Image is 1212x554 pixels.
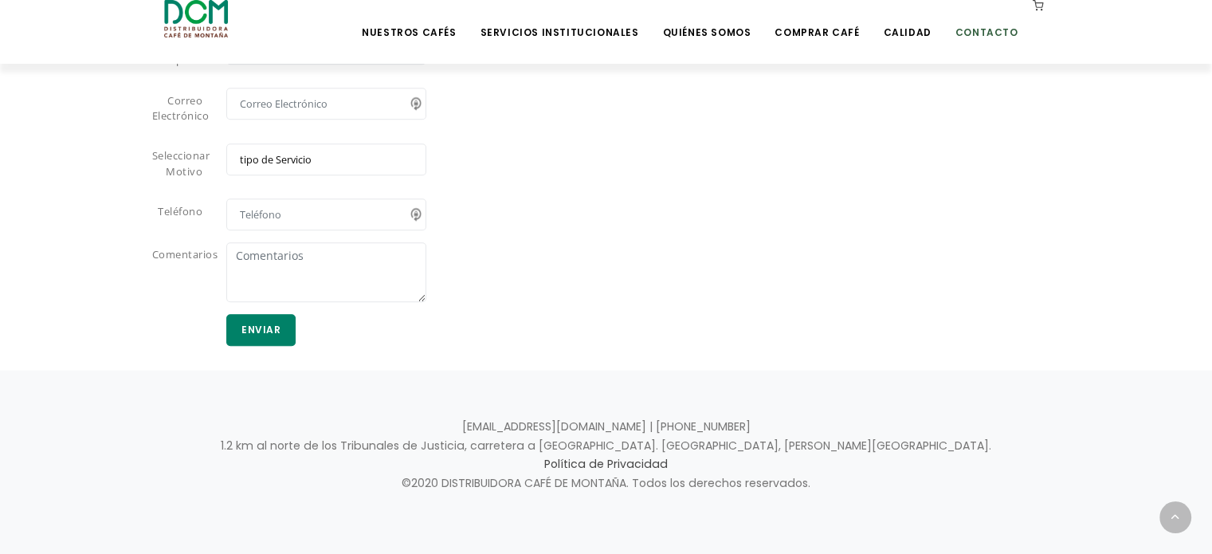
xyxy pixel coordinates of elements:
[140,143,215,185] label: Seleccionar Motivo
[140,88,215,129] label: Correo Electrónico
[140,198,215,227] label: Teléfono
[352,2,465,39] a: Nuestros Cafés
[946,2,1028,39] a: Contacto
[164,418,1049,494] p: [EMAIL_ADDRESS][DOMAIN_NAME] | [PHONE_NUMBER] 1.2 km al norte de los Tribunales de Justicia, carr...
[226,88,426,120] input: Correo Electrónico
[470,2,648,39] a: Servicios Institucionales
[765,2,869,39] a: Comprar Café
[653,2,760,39] a: Quiénes Somos
[226,198,426,230] input: Teléfono
[544,456,668,472] a: Política de Privacidad
[140,242,215,300] label: Comentarios
[226,314,296,346] button: Enviar
[873,2,940,39] a: Calidad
